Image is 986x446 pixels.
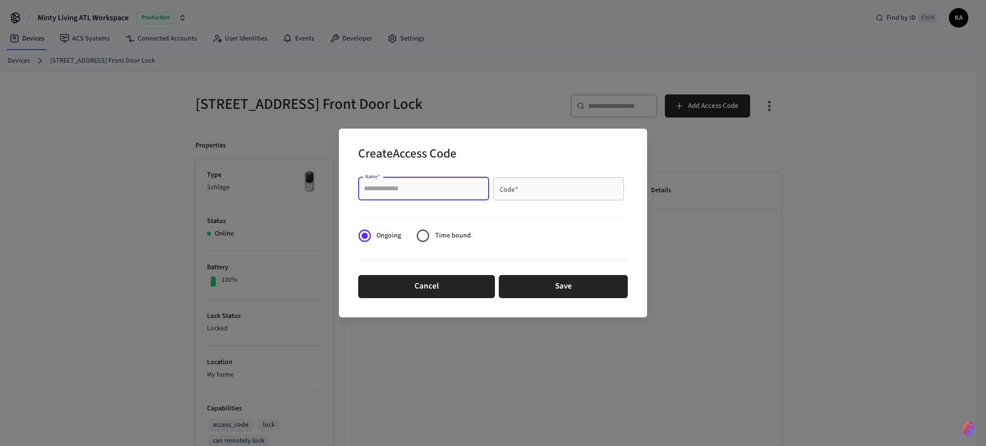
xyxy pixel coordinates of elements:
[358,140,456,170] h2: Create Access Code
[963,421,974,436] img: SeamLogoGradient.69752ec5.svg
[358,275,495,298] button: Cancel
[365,173,380,180] label: Name
[499,275,628,298] button: Save
[376,231,401,241] span: Ongoing
[435,231,471,241] span: Time bound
